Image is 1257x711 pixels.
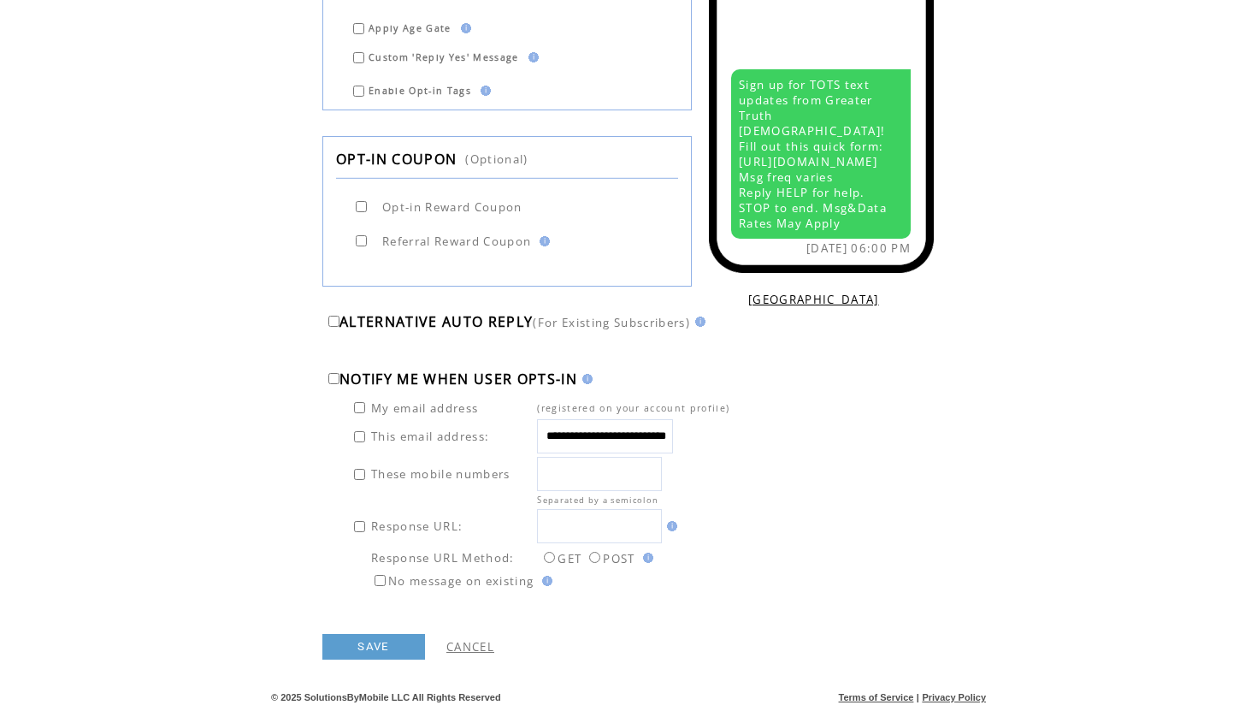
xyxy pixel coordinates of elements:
span: (Optional) [465,151,528,167]
span: Response URL: [371,518,463,534]
img: help.gif [475,86,491,96]
img: help.gif [523,52,539,62]
span: Referral Reward Coupon [382,234,531,249]
span: No message on existing [388,573,534,589]
span: (For Existing Subscribers) [533,315,690,330]
img: help.gif [456,23,471,33]
img: help.gif [662,521,677,531]
label: GET [540,551,581,566]
span: This email address: [371,429,489,444]
a: CANCEL [446,639,494,655]
span: OPT-IN COUPON [336,150,457,169]
span: Enable Opt-in Tags [369,85,471,97]
span: Response URL Method: [371,550,515,566]
span: These mobile numbers [371,466,510,482]
span: Apply Age Gate [369,22,451,34]
input: GET [544,552,555,563]
span: NOTIFY ME WHEN USER OPTS-IN [339,370,577,388]
span: Custom 'Reply Yes' Message [369,51,519,63]
a: Privacy Policy [922,692,986,702]
a: Terms of Service [839,692,914,702]
img: help.gif [537,576,552,586]
input: POST [589,552,600,563]
span: My email address [371,400,478,416]
img: help.gif [577,374,593,384]
img: help.gif [638,553,653,563]
a: SAVE [322,634,425,660]
span: ALTERNATIVE AUTO REPLY [339,312,533,331]
a: [GEOGRAPHIC_DATA] [748,292,879,307]
span: | [917,692,919,702]
img: help.gif [690,317,705,327]
label: POST [585,551,634,566]
img: help.gif [534,236,550,246]
span: © 2025 SolutionsByMobile LLC All Rights Reserved [271,692,501,702]
span: Sign up for TOTS text updates from Greater Truth [DEMOGRAPHIC_DATA]! Fill out this quick form: [U... [739,77,887,231]
span: (registered on your account profile) [537,402,729,414]
span: Separated by a semicolon [537,495,658,506]
span: Opt-in Reward Coupon [382,199,522,215]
